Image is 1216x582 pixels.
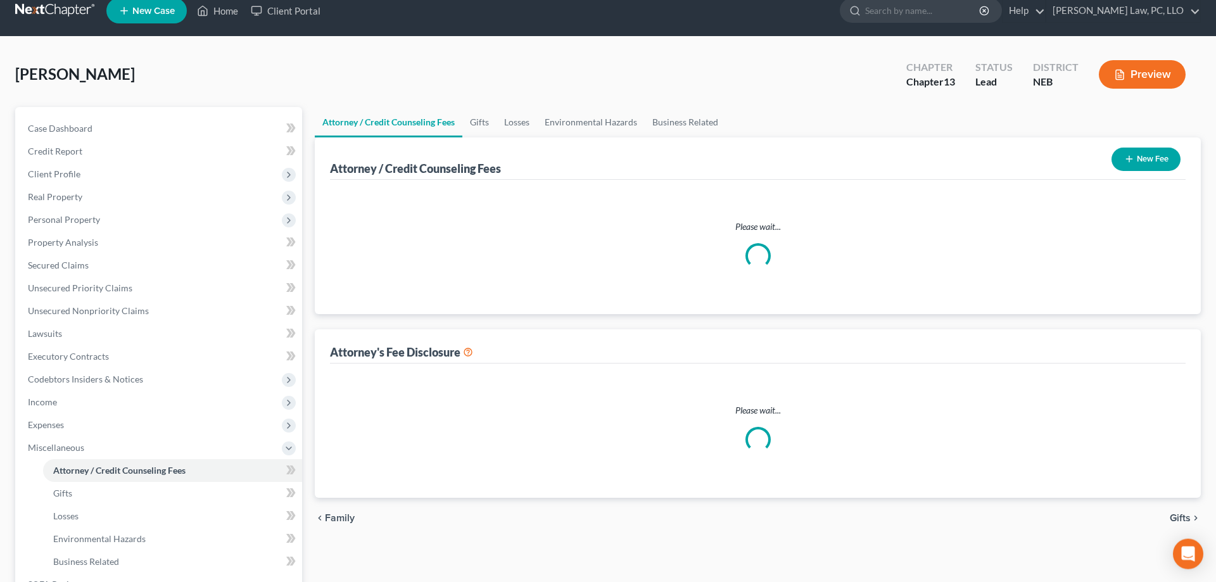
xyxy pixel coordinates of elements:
a: Environmental Hazards [43,528,302,550]
a: Unsecured Priority Claims [18,277,302,300]
span: Miscellaneous [28,442,84,453]
i: chevron_right [1191,513,1201,523]
a: Unsecured Nonpriority Claims [18,300,302,322]
a: Gifts [462,107,497,137]
span: Case Dashboard [28,123,92,134]
div: NEB [1033,75,1079,89]
p: Please wait... [340,404,1175,417]
span: Executory Contracts [28,351,109,362]
span: Real Property [28,191,82,202]
span: Property Analysis [28,237,98,248]
div: Status [975,60,1013,75]
span: Losses [53,510,79,521]
span: Credit Report [28,146,82,156]
a: Business Related [645,107,726,137]
span: Income [28,396,57,407]
div: Attorney / Credit Counseling Fees [330,161,501,176]
p: Please wait... [340,220,1175,233]
a: Environmental Hazards [537,107,645,137]
div: Attorney's Fee Disclosure [330,345,473,360]
span: Secured Claims [28,260,89,270]
button: chevron_left Family [315,513,355,523]
button: Gifts chevron_right [1170,513,1201,523]
div: Open Intercom Messenger [1173,539,1203,569]
div: District [1033,60,1079,75]
span: Attorney / Credit Counseling Fees [53,465,186,476]
span: Unsecured Nonpriority Claims [28,305,149,316]
a: Secured Claims [18,254,302,277]
span: Codebtors Insiders & Notices [28,374,143,384]
span: Business Related [53,556,119,567]
a: Losses [43,505,302,528]
a: Attorney / Credit Counseling Fees [315,107,462,137]
span: Family [325,513,355,523]
div: Chapter [906,60,955,75]
span: Environmental Hazards [53,533,146,544]
span: New Case [132,6,175,16]
span: 13 [944,75,955,87]
span: Lawsuits [28,328,62,339]
span: Personal Property [28,214,100,225]
a: Credit Report [18,140,302,163]
span: Gifts [1170,513,1191,523]
span: Unsecured Priority Claims [28,282,132,293]
div: Chapter [906,75,955,89]
span: Gifts [53,488,72,498]
button: Preview [1099,60,1186,89]
span: Expenses [28,419,64,430]
a: Case Dashboard [18,117,302,140]
a: Losses [497,107,537,137]
div: Lead [975,75,1013,89]
i: chevron_left [315,513,325,523]
a: Property Analysis [18,231,302,254]
a: Executory Contracts [18,345,302,368]
a: Lawsuits [18,322,302,345]
a: Attorney / Credit Counseling Fees [43,459,302,482]
span: [PERSON_NAME] [15,65,135,83]
button: New Fee [1111,148,1181,171]
a: Gifts [43,482,302,505]
span: Client Profile [28,168,80,179]
a: Business Related [43,550,302,573]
